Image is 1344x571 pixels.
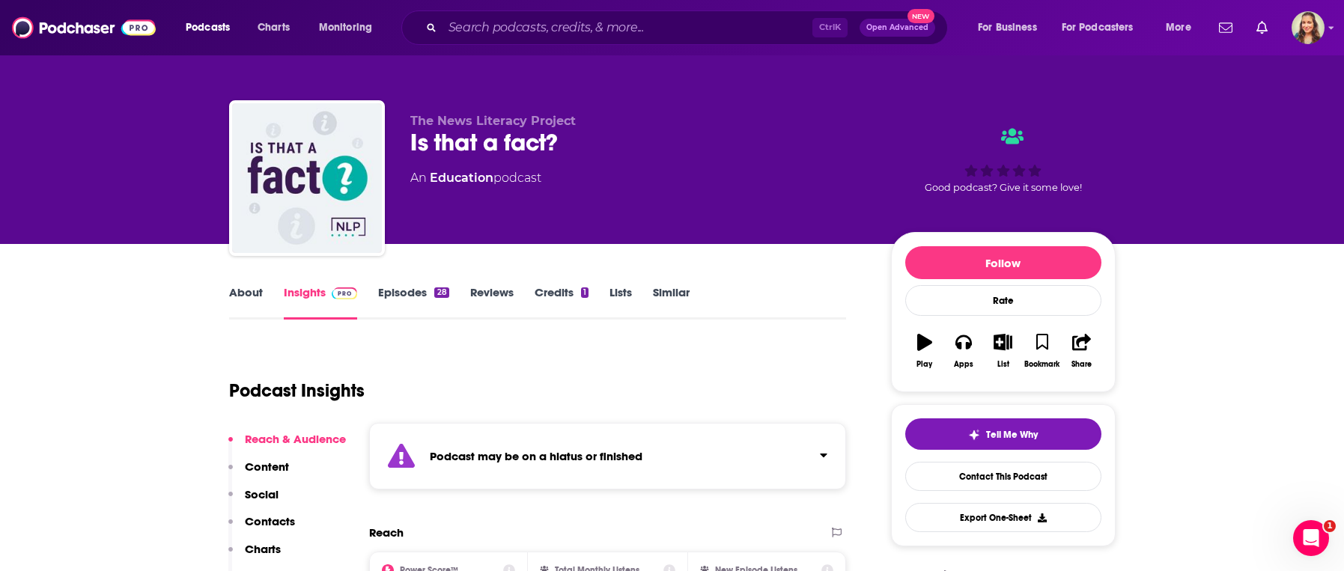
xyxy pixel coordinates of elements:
div: Apps [954,360,973,369]
span: Good podcast? Give it some love! [925,182,1082,193]
button: Apps [944,324,983,378]
button: Content [228,459,289,487]
img: tell me why sparkle [968,429,980,441]
a: Episodes28 [378,285,448,320]
a: Show notifications dropdown [1213,15,1238,40]
button: open menu [308,16,392,40]
button: Contacts [228,514,295,542]
div: Play [916,360,932,369]
div: Bookmark [1024,360,1059,369]
span: Ctrl K [812,18,848,37]
span: Monitoring [319,17,372,38]
span: New [907,9,934,23]
a: Education [430,171,493,185]
input: Search podcasts, credits, & more... [443,16,812,40]
iframe: Intercom live chat [1293,520,1329,556]
div: 1 [581,287,589,298]
p: Reach & Audience [245,432,346,446]
span: Charts [258,17,290,38]
button: Social [228,487,279,515]
div: List [997,360,1009,369]
span: Tell Me Why [986,429,1038,441]
button: Open AdvancedNew [860,19,935,37]
a: Charts [248,16,299,40]
a: Similar [653,285,690,320]
a: Reviews [470,285,514,320]
button: tell me why sparkleTell Me Why [905,418,1101,450]
button: Reach & Audience [228,432,346,459]
strong: Podcast may be on a hiatus or finished [430,449,642,463]
button: open menu [175,16,249,40]
div: Good podcast? Give it some love! [891,114,1116,207]
section: Click to expand status details [369,423,847,489]
h1: Podcast Insights [229,379,365,402]
div: An podcast [410,169,541,187]
span: Open Advanced [866,24,928,31]
span: Logged in as adriana.guzman [1292,11,1325,44]
p: Contacts [245,514,295,528]
img: Podchaser Pro [332,287,358,299]
span: 1 [1324,520,1336,532]
h2: Reach [369,525,404,540]
a: Lists [609,285,632,320]
span: Podcasts [186,17,230,38]
p: Social [245,487,279,501]
button: Show profile menu [1292,11,1325,44]
a: InsightsPodchaser Pro [284,285,358,320]
a: Contact This Podcast [905,462,1101,491]
img: User Profile [1292,11,1325,44]
span: For Podcasters [1062,17,1134,38]
span: More [1166,17,1191,38]
button: Charts [228,542,281,570]
a: About [229,285,263,320]
a: Show notifications dropdown [1250,15,1274,40]
div: Rate [905,285,1101,316]
p: Charts [245,542,281,556]
button: open menu [1052,16,1155,40]
img: Podchaser - Follow, Share and Rate Podcasts [12,13,156,42]
span: The News Literacy Project [410,114,576,128]
button: open menu [967,16,1056,40]
button: List [983,324,1022,378]
button: Follow [905,246,1101,279]
a: Credits1 [535,285,589,320]
button: Bookmark [1023,324,1062,378]
div: Search podcasts, credits, & more... [416,10,962,45]
div: 28 [434,287,448,298]
img: Is that a fact? [232,103,382,253]
span: For Business [978,17,1037,38]
button: Share [1062,324,1101,378]
div: Share [1071,360,1092,369]
button: open menu [1155,16,1210,40]
button: Export One-Sheet [905,503,1101,532]
p: Content [245,459,289,474]
button: Play [905,324,944,378]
